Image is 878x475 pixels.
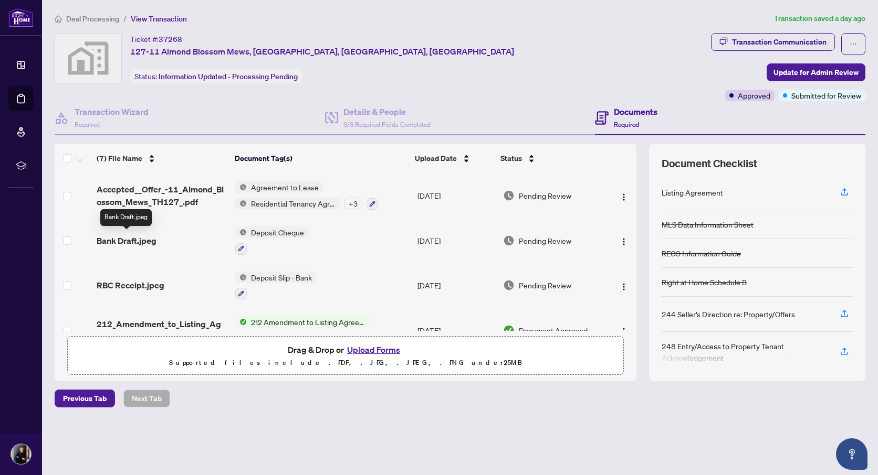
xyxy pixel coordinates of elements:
div: Listing Agreement [662,187,723,198]
button: Status Icon212 Amendment to Listing Agreement - Authority to Offer for Lease Price Change/Extensi... [235,316,371,344]
th: Status [496,144,603,173]
button: Open asap [836,438,867,470]
button: Logo [615,187,632,204]
span: home [55,15,62,23]
button: Logo [615,232,632,249]
img: Profile Icon [11,444,31,464]
span: Required [75,121,100,128]
th: Upload Date [411,144,496,173]
span: Agreement to Lease [247,181,323,193]
span: Submitted for Review [791,90,861,101]
td: [DATE] [413,308,499,353]
span: Document Approved [519,325,588,336]
span: Bank Draft.jpeg [97,234,156,247]
td: [DATE] [413,218,499,263]
button: Transaction Communication [711,33,835,51]
span: Drag & Drop orUpload FormsSupported files include .PDF, .JPG, .JPEG, .PNG under25MB [68,337,623,375]
h4: Transaction Wizard [75,105,149,118]
img: Status Icon [235,198,247,209]
div: Right at Home Schedule B [662,276,747,288]
img: Status Icon [235,316,247,328]
img: Status Icon [235,226,247,238]
button: Status IconDeposit Cheque [235,226,308,255]
span: (7) File Name [97,153,142,164]
span: Deposit Slip - Bank [247,272,316,283]
h4: Documents [614,105,657,118]
h4: Details & People [343,105,431,118]
div: 248 Entry/Access to Property Tenant Acknowledgement [662,340,828,363]
div: Transaction Communication [732,34,827,50]
img: Document Status [503,190,515,201]
span: Pending Review [519,279,571,291]
span: RBC Receipt.jpeg [97,279,164,292]
td: [DATE] [413,173,499,218]
button: Upload Forms [344,343,403,357]
th: (7) File Name [92,144,231,173]
p: Supported files include .PDF, .JPG, .JPEG, .PNG under 25 MB [74,357,617,369]
span: Upload Date [415,153,457,164]
span: Required [614,121,639,128]
img: Status Icon [235,181,247,193]
span: 212_Amendment_to_Listing_Agmt_-_Authority_to_Offer_for_Lease_-_Price_-_PropTx-[PERSON_NAME].pdf [97,318,227,343]
button: Update for Admin Review [767,63,865,81]
span: Approved [738,90,770,101]
div: RECO Information Guide [662,247,741,259]
span: 37268 [159,35,182,44]
button: Status IconAgreement to LeaseStatus IconResidential Tenancy Agreement+3 [235,181,378,210]
div: 244 Seller’s Direction re: Property/Offers [662,308,795,320]
div: Status: [130,69,302,83]
img: Document Status [503,235,515,246]
div: + 3 [344,198,362,209]
button: Next Tab [123,390,170,407]
span: Document Checklist [662,156,757,171]
span: 212 Amendment to Listing Agreement - Authority to Offer for Lease Price Change/Extension/Amendmen... [247,316,371,328]
span: 127-11 Almond Blossom Mews, [GEOGRAPHIC_DATA], [GEOGRAPHIC_DATA], [GEOGRAPHIC_DATA] [130,45,514,58]
li: / [123,13,127,25]
img: svg%3e [55,34,121,83]
span: Drag & Drop or [288,343,403,357]
img: Logo [620,193,628,201]
img: Document Status [503,279,515,291]
span: Update for Admin Review [774,64,859,81]
img: Logo [620,327,628,336]
span: View Transaction [131,14,187,24]
button: Previous Tab [55,390,115,407]
button: Status IconDeposit Slip - Bank [235,272,316,300]
div: Bank Draft.jpeg [100,209,152,226]
img: Logo [620,237,628,246]
span: Residential Tenancy Agreement [247,198,340,209]
div: MLS Data Information Sheet [662,219,754,230]
span: Status [500,153,522,164]
span: Information Updated - Processing Pending [159,72,298,81]
span: Accepted__Offer_-11_Almond_Blossom_Mews_TH127_.pdf [97,183,227,208]
span: 3/3 Required Fields Completed [343,121,431,128]
td: [DATE] [413,263,499,308]
span: Deposit Cheque [247,226,308,238]
div: Ticket #: [130,33,182,45]
th: Document Tag(s) [231,144,411,173]
img: Document Status [503,325,515,336]
span: Pending Review [519,190,571,201]
button: Logo [615,277,632,294]
button: Logo [615,322,632,339]
span: ellipsis [850,40,857,48]
img: logo [8,8,34,27]
span: Previous Tab [63,390,107,407]
img: Logo [620,283,628,291]
img: Status Icon [235,272,247,283]
span: Pending Review [519,235,571,246]
span: Deal Processing [66,14,119,24]
article: Transaction saved a day ago [774,13,865,25]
